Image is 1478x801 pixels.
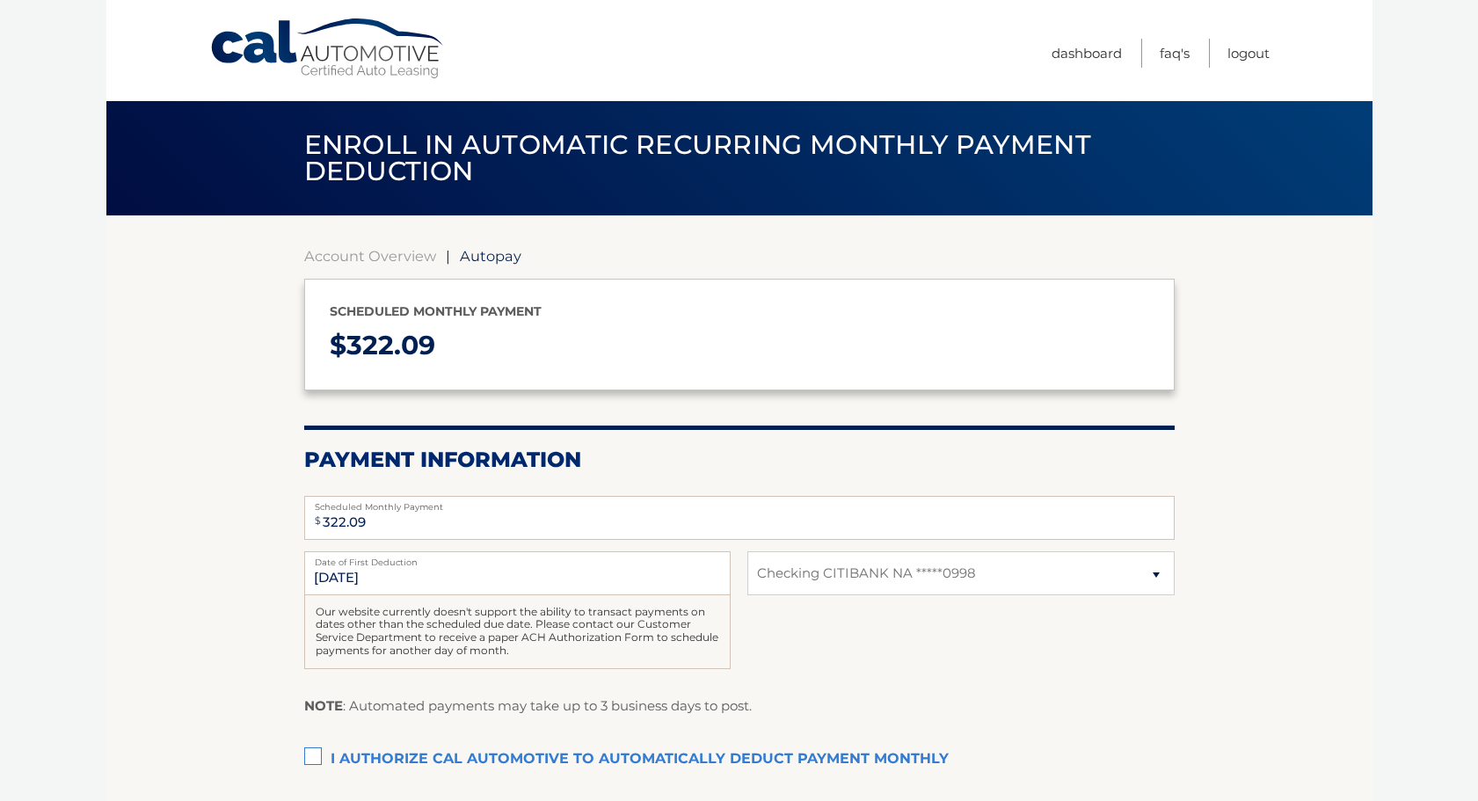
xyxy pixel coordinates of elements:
input: Payment Date [304,551,731,595]
span: Autopay [460,247,521,265]
label: Date of First Deduction [304,551,731,565]
label: Scheduled Monthly Payment [304,496,1175,510]
h2: Payment Information [304,447,1175,473]
p: : Automated payments may take up to 3 business days to post. [304,695,752,717]
p: Scheduled monthly payment [330,301,1149,323]
a: Cal Automotive [209,18,447,80]
div: Our website currently doesn't support the ability to transact payments on dates other than the sc... [304,595,731,669]
a: Dashboard [1052,39,1122,68]
span: $ [309,501,326,541]
a: Account Overview [304,247,436,265]
p: $ [330,323,1149,369]
input: Payment Amount [304,496,1175,540]
a: Logout [1227,39,1270,68]
strong: NOTE [304,697,343,714]
span: 322.09 [346,329,435,361]
span: Enroll in automatic recurring monthly payment deduction [304,128,1091,187]
a: FAQ's [1160,39,1190,68]
span: | [446,247,450,265]
label: I authorize cal automotive to automatically deduct payment monthly [304,742,1175,777]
